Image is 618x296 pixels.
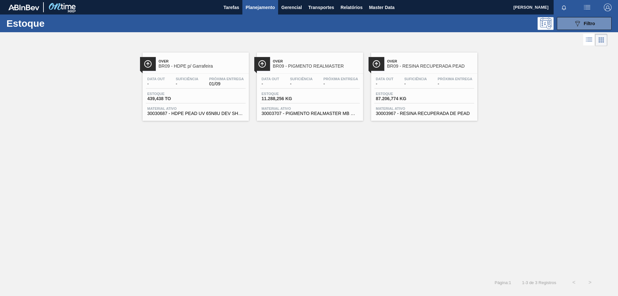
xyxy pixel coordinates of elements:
[262,96,307,101] span: 11.288,256 KG
[323,81,358,86] span: -
[582,274,598,291] button: >
[209,81,244,86] span: 01/09
[262,111,358,116] span: 30003707 - PIGMENTO REALMASTER MB PR 19.012
[246,4,275,11] span: Planejamento
[557,17,612,30] button: Filtro
[223,4,239,11] span: Tarefas
[387,64,474,69] span: BR09 - RESINA RECUPERADA PEAD
[376,92,421,96] span: Estoque
[144,60,152,68] img: Ícone
[262,77,279,81] span: Data out
[521,280,556,285] span: 1 - 3 de 3 Registros
[147,92,192,96] span: Estoque
[387,59,474,63] span: Over
[554,3,574,12] button: Notificações
[147,107,244,110] span: Material ativo
[566,274,582,291] button: <
[376,107,473,110] span: Material ativo
[262,107,358,110] span: Material ativo
[147,81,165,86] span: -
[376,81,394,86] span: -
[262,92,307,96] span: Estoque
[176,81,198,86] span: -
[147,77,165,81] span: Data out
[376,77,394,81] span: Data out
[159,64,246,69] span: BR09 - HDPE p/ Garrafeira
[583,4,591,11] img: userActions
[281,4,302,11] span: Gerencial
[6,20,103,27] h1: Estoque
[273,59,360,63] span: Over
[147,111,244,116] span: 30030687 - HDPE PEAD UV 65N8U DEV SHELL
[376,111,473,116] span: 30003967 - RESINA RECUPERADA DE PEAD
[404,77,427,81] span: Suficiência
[262,81,279,86] span: -
[341,4,362,11] span: Relatórios
[438,81,473,86] span: -
[595,34,607,46] div: Visão em Cards
[323,77,358,81] span: Próxima Entrega
[273,64,360,69] span: BR09 - PIGMENTO REALMASTER
[376,96,421,101] span: 87.206,774 KG
[583,34,595,46] div: Visão em Lista
[438,77,473,81] span: Próxima Entrega
[584,21,595,26] span: Filtro
[604,4,612,11] img: Logout
[290,77,313,81] span: Suficiência
[404,81,427,86] span: -
[159,59,246,63] span: Over
[176,77,198,81] span: Suficiência
[209,77,244,81] span: Próxima Entrega
[138,48,252,121] a: ÍconeOverBR09 - HDPE p/ GarrafeiraData out-Suficiência-Próxima Entrega01/09Estoque439,438 TOMater...
[252,48,366,121] a: ÍconeOverBR09 - PIGMENTO REALMASTERData out-Suficiência-Próxima Entrega-Estoque11.288,256 KGMater...
[538,17,554,30] div: Pogramando: nenhum usuário selecionado
[8,5,39,10] img: TNhmsLtSVTkK8tSr43FrP2fwEKptu5GPRR3wAAAABJRU5ErkJggg==
[308,4,334,11] span: Transportes
[495,280,511,285] span: Página : 1
[258,60,266,68] img: Ícone
[366,48,481,121] a: ÍconeOverBR09 - RESINA RECUPERADA PEADData out-Suficiência-Próxima Entrega-Estoque87.206,774 KGMa...
[147,96,192,101] span: 439,438 TO
[372,60,380,68] img: Ícone
[290,81,313,86] span: -
[369,4,394,11] span: Master Data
